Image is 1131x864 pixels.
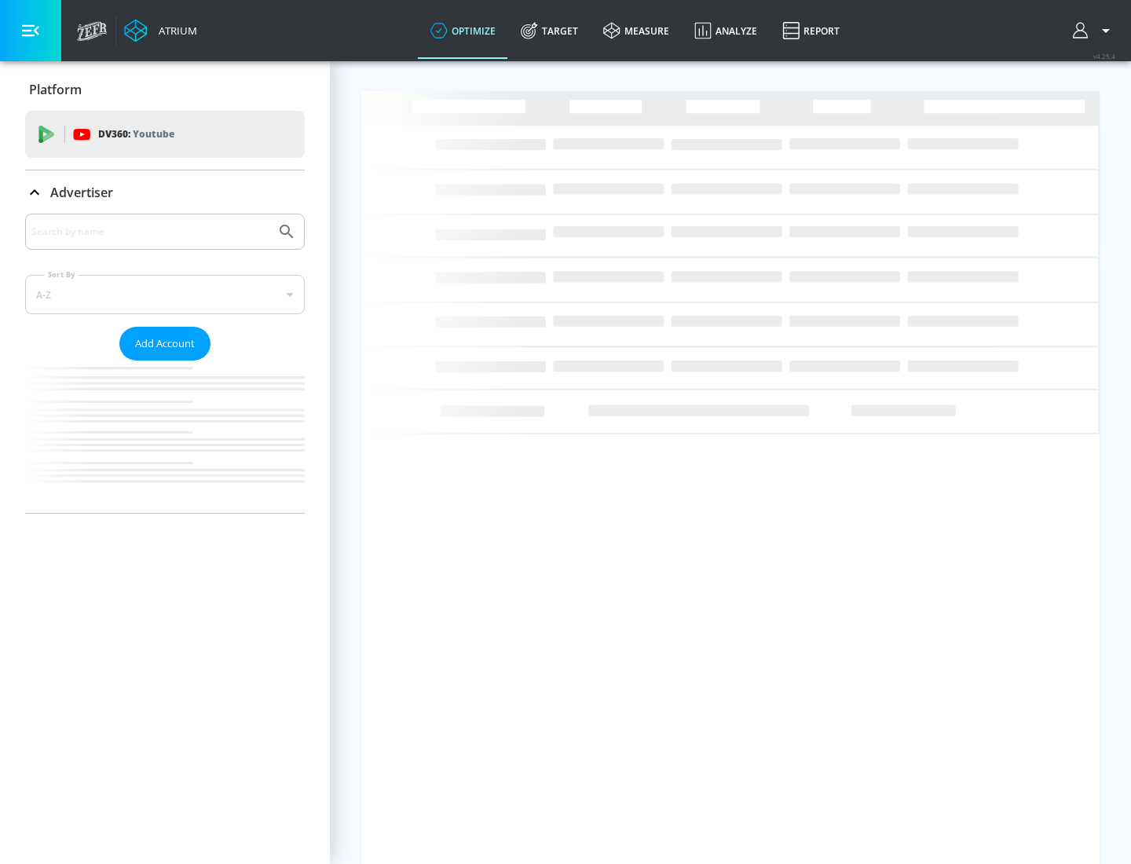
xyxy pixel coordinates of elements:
a: measure [591,2,682,59]
div: DV360: Youtube [25,111,305,158]
a: Atrium [124,19,197,42]
span: v 4.25.4 [1093,52,1115,60]
div: Advertiser [25,214,305,513]
a: optimize [418,2,508,59]
a: Report [770,2,852,59]
span: Add Account [135,335,195,353]
div: Advertiser [25,170,305,214]
button: Add Account [119,327,210,361]
div: Atrium [152,24,197,38]
label: Sort By [45,269,79,280]
input: Search by name [31,221,269,242]
p: DV360: [98,126,174,143]
p: Youtube [133,126,174,142]
a: Analyze [682,2,770,59]
nav: list of Advertiser [25,361,305,513]
p: Platform [29,81,82,98]
p: Advertiser [50,184,113,201]
div: A-Z [25,275,305,314]
div: Platform [25,68,305,112]
a: Target [508,2,591,59]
